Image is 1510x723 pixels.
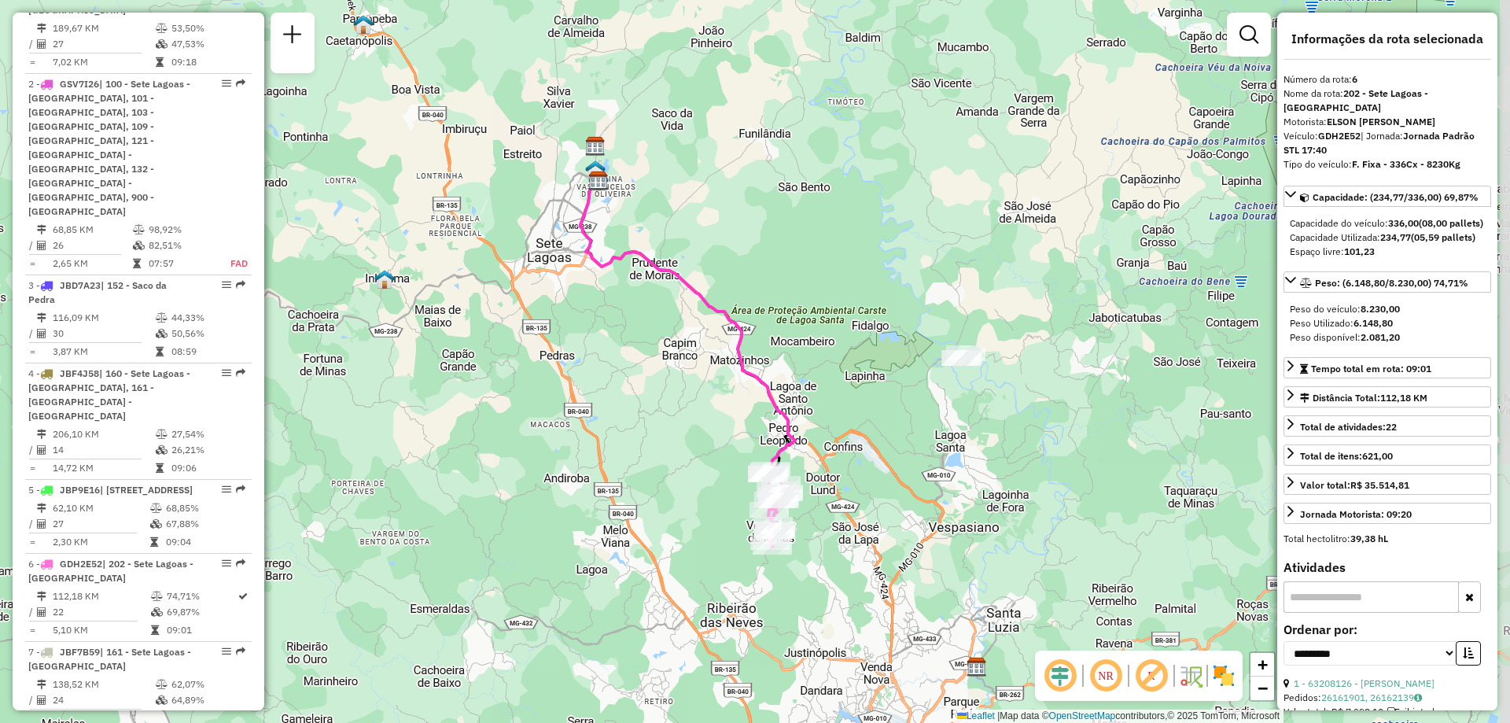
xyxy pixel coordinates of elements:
em: Rota exportada [236,368,245,378]
span: Tempo total em rota: 09:01 [1311,363,1431,374]
a: Distância Total:112,18 KM [1283,386,1491,408]
i: % de utilização da cubagem [156,695,168,705]
img: Exibir/Ocultar setores [1211,663,1236,688]
em: Rota exportada [236,647,245,656]
td: 206,10 KM [52,426,155,442]
div: Espaço livre: [1290,245,1485,259]
td: 98,92% [148,222,213,238]
div: Jornada Motorista: 09:20 [1300,507,1412,522]
img: CDD Santa Luzia [967,657,987,677]
strong: ELSON [PERSON_NAME] [1327,116,1435,127]
i: % de utilização do peso [156,313,168,323]
i: Tempo total em rota [156,57,164,67]
i: Total de Atividades [37,329,46,338]
span: Peso: (6.148,80/8.230,00) 74,71% [1315,277,1468,289]
div: Motorista: [1283,115,1491,129]
a: Zoom in [1250,653,1274,677]
strong: 101,23 [1344,245,1375,257]
i: Tempo total em rota [150,537,158,547]
i: % de utilização do peso [151,592,163,601]
i: % de utilização do peso [133,225,145,234]
td: 189,67 KM [52,20,155,36]
img: Inhauma [374,269,395,290]
i: Tempo total em rota [156,463,164,473]
td: 2,65 KM [52,256,132,271]
td: / [28,238,36,253]
span: Exibir rótulo [1132,657,1170,695]
td: / [28,36,36,52]
a: Jornada Motorista: 09:20 [1283,503,1491,524]
span: JBD7A23 [60,279,101,291]
a: Capacidade: (234,77/336,00) 69,87% [1283,186,1491,207]
em: Rota exportada [236,485,245,494]
span: − [1258,678,1268,698]
i: % de utilização da cubagem [151,607,163,617]
a: Valor total:R$ 35.514,81 [1283,474,1491,495]
i: Tempo total em rota [133,259,141,268]
span: | 100 - Sete Lagoas - [GEOGRAPHIC_DATA], 101 - [GEOGRAPHIC_DATA], 103 - [GEOGRAPHIC_DATA], 109 - ... [28,78,190,217]
span: | 152 - Saco da Pedra [28,279,167,305]
span: JBF7B59 [60,646,100,658]
strong: 22 [1386,421,1397,433]
i: Distância Total [37,24,46,33]
div: Peso Utilizado: [1290,316,1485,330]
div: Capacidade do veículo: [1290,216,1485,231]
td: 08:59 [171,344,245,360]
a: Leaflet [957,710,995,721]
td: = [28,622,36,638]
span: 3 - [28,279,167,305]
span: 112,18 KM [1380,392,1427,404]
td: / [28,516,36,532]
i: Total de Atividades [37,607,46,617]
i: Distância Total [37,504,46,513]
td: 14 [52,442,155,458]
span: Ocultar NR [1087,657,1125,695]
td: 27 [52,516,149,532]
td: / [28,326,36,341]
td: 62,07% [171,677,245,692]
td: = [28,256,36,271]
td: 27 [52,36,155,52]
div: Total hectolitro: [1283,532,1491,546]
td: 24 [52,692,155,708]
span: JBF4J58 [60,367,99,379]
strong: 6 [1352,73,1357,85]
i: Total de Atividades [37,445,46,455]
div: Peso: (6.148,80/8.230,00) 74,71% [1283,296,1491,351]
td: 30 [52,326,155,341]
i: Total de Atividades [37,695,46,705]
i: Distância Total [37,430,46,439]
td: = [28,54,36,70]
div: Peso disponível: [1290,330,1485,345]
div: Capacidade: (234,77/336,00) 69,87% [1283,210,1491,265]
td: = [28,534,36,550]
span: Peso do veículo: [1290,303,1400,315]
a: Exibir filtros [1233,19,1265,50]
td: 44,33% [171,310,245,326]
td: 64,89% [171,692,245,708]
td: 47,53% [171,36,245,52]
td: = [28,460,36,476]
i: Observações [1414,693,1422,703]
td: 14,72 KM [52,460,155,476]
i: % de utilização da cubagem [156,329,168,338]
strong: GDH2E52 [1318,130,1361,142]
em: Opções [222,485,231,494]
i: % de utilização da cubagem [156,39,168,49]
em: Opções [222,559,231,568]
i: Rota otimizada [238,592,248,601]
em: Opções [222,79,231,88]
i: Distância Total [37,592,46,601]
span: | [997,710,1000,721]
a: Tempo total em rota: 09:01 [1283,357,1491,378]
i: Distância Total [37,225,46,234]
i: Distância Total [37,680,46,689]
span: 6 - [28,558,193,584]
div: Tipo do veículo: [1283,157,1491,172]
strong: F. Fixa - 336Cx - 8230Kg [1352,158,1460,170]
em: Opções [222,280,231,290]
h4: Atividades [1283,560,1491,575]
strong: 39,38 hL [1350,533,1388,544]
td: 74,71% [166,588,237,604]
strong: 234,77 [1380,231,1411,243]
